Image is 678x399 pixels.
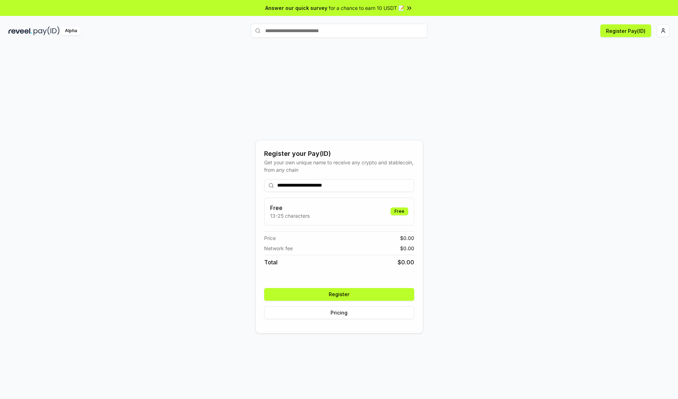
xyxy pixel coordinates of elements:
[264,258,278,266] span: Total
[264,149,414,159] div: Register your Pay(ID)
[264,234,276,242] span: Price
[264,245,293,252] span: Network fee
[398,258,414,266] span: $ 0.00
[264,159,414,174] div: Get your own unique name to receive any crypto and stablecoin, from any chain
[600,24,651,37] button: Register Pay(ID)
[400,234,414,242] span: $ 0.00
[270,212,310,219] p: 13-25 characters
[8,27,32,35] img: reveel_dark
[329,4,404,12] span: for a chance to earn 10 USDT 📝
[270,204,310,212] h3: Free
[391,207,408,215] div: Free
[264,306,414,319] button: Pricing
[264,288,414,301] button: Register
[400,245,414,252] span: $ 0.00
[34,27,60,35] img: pay_id
[265,4,327,12] span: Answer our quick survey
[61,27,81,35] div: Alpha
